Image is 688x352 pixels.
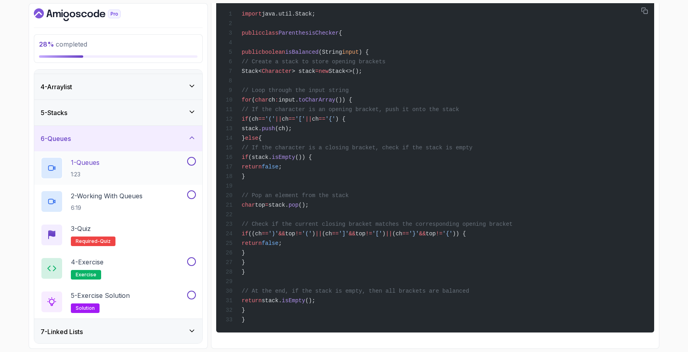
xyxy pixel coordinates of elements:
[242,221,513,227] span: // Check if the current closing bracket matches the corresponding opening bracket
[262,164,278,170] span: false
[282,116,289,122] span: ch
[335,97,352,103] span: ()) {
[278,97,298,103] span: input.
[285,49,319,55] span: isBalanced
[285,231,295,237] span: top
[278,240,281,246] span: ;
[305,297,315,304] span: ();
[268,202,288,208] span: stack.
[34,8,139,21] a: Dashboard
[335,116,345,122] span: ) {
[328,68,362,74] span: Stack<>();
[242,297,262,304] span: return
[342,49,359,55] span: input
[365,231,372,237] span: !=
[409,231,419,237] span: '}'
[315,231,322,237] span: ||
[242,59,385,65] span: // Create a stack to store opening brackets
[262,297,281,304] span: stack.
[302,231,312,237] span: '('
[242,269,245,275] span: }
[41,291,196,313] button: 5-Exercise Solutionsolution
[295,231,302,237] span: !=
[242,192,349,199] span: // Pop an element from the stack
[265,116,275,122] span: '('
[419,231,426,237] span: &&
[245,135,258,141] span: else
[356,231,365,237] span: top
[262,49,285,55] span: boolean
[242,164,262,170] span: return
[41,257,196,280] button: 4-Exerciseexercise
[265,202,268,208] span: =
[242,288,469,294] span: // At the end, if the stack is empty, then all brackets are balanced
[262,30,278,36] span: class
[339,231,349,237] span: ']'
[392,231,402,237] span: (ch
[289,116,295,122] span: ==
[289,202,299,208] span: pop
[71,191,143,201] p: 2 - Working With Queues
[312,231,315,237] span: )
[315,68,319,74] span: =
[278,231,285,237] span: &&
[299,97,335,103] span: toCharArray
[258,135,262,141] span: {
[242,240,262,246] span: return
[252,97,255,103] span: (
[332,231,339,237] span: ==
[372,231,382,237] span: '['
[76,305,95,311] span: solution
[262,240,278,246] span: false
[278,164,281,170] span: ;
[258,116,265,122] span: ==
[295,116,305,122] span: '['
[242,11,262,17] span: import
[305,116,312,122] span: ||
[262,68,292,74] span: Character
[275,125,292,132] span: (ch);
[41,224,196,246] button: 3-QuizRequired-quiz
[242,173,245,180] span: }
[242,307,245,313] span: }
[436,231,443,237] span: !=
[319,116,325,122] span: ==
[278,30,338,36] span: ParenthesisChecker
[426,231,436,237] span: top
[71,158,100,167] p: 1 - Queues
[242,125,262,132] span: stack.
[242,202,255,208] span: char
[242,135,245,141] span: }
[282,297,305,304] span: isEmpty
[242,97,252,103] span: for
[242,317,245,323] span: }
[325,116,335,122] span: '{'
[242,106,459,113] span: // If the character is an opening bracket, push it onto the stack
[385,231,392,237] span: ||
[272,154,295,160] span: isEmpty
[242,250,245,256] span: }
[242,259,245,266] span: }
[71,204,143,212] p: 6:19
[262,125,275,132] span: push
[242,116,248,122] span: if
[339,30,342,36] span: {
[359,49,369,55] span: ) {
[248,154,272,160] span: (stack.
[442,231,452,237] span: '{'
[262,11,315,17] span: java.util.Stack;
[255,97,269,103] span: char
[255,202,265,208] span: top
[34,126,202,151] button: 6-Queues
[41,157,196,179] button: 1-Queues1:23
[248,231,262,237] span: ((ch
[76,272,96,278] span: exercise
[262,231,268,237] span: ==
[319,49,342,55] span: (String
[242,87,349,94] span: // Loop through the input string
[292,68,315,74] span: > stack
[34,319,202,344] button: 7-Linked Lists
[242,30,262,36] span: public
[295,154,312,160] span: ()) {
[242,49,262,55] span: public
